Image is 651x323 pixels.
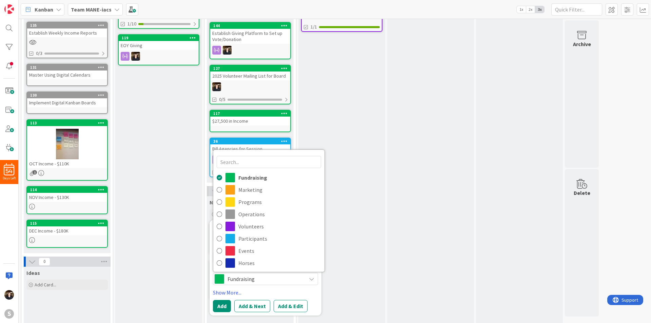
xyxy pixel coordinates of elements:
div: NOV Income - $130K [27,193,107,202]
div: 127 [213,66,290,71]
span: Next Week [210,199,236,206]
span: 3x [535,6,544,13]
div: KS [119,52,199,61]
a: Marketing [213,184,324,196]
span: Support [14,1,31,9]
span: Participants [238,234,321,244]
div: 131 [30,65,107,70]
div: 119 [119,35,199,41]
span: Label [213,267,225,271]
div: 1272025 Volunteer Mailing List for Board [210,65,290,80]
div: 130 [27,92,107,98]
div: 117$27,500 in Income [210,110,290,125]
div: 135Establish Weekly Income Reports [27,22,107,37]
div: 144Establish Giving Platform to Set up Vote/Donation [210,23,290,44]
img: KS [4,290,14,300]
span: 0 [39,258,50,266]
span: 0/3 [36,50,42,57]
span: Programs [238,197,321,207]
div: 2025 Volunteer Mailing List for Board [210,72,290,80]
div: 113 [27,120,107,126]
b: Team MANE-iacs [71,6,112,13]
a: Events [213,245,324,257]
div: DEC Income - $180K [27,226,107,235]
span: Events [238,246,321,256]
div: KS [210,82,290,91]
img: KS [223,46,232,55]
span: Volunteers [238,221,321,231]
div: OCT Income - $110K [27,159,107,168]
div: KS [210,46,290,55]
span: Operations [238,209,321,219]
div: 130 [30,93,107,98]
div: 130Implement Digital Kanban Boards [27,92,107,107]
div: 131Master Using Digital Calendars [27,64,107,79]
span: 2x [526,6,535,13]
div: 144 [213,23,290,28]
input: Search... [217,156,321,168]
span: Fundraising [238,173,321,183]
div: 114 [27,187,107,193]
div: EOY Giving [119,41,199,50]
div: $27,500 in Income [210,117,290,125]
div: 115 [27,220,107,226]
span: 0/5 [219,96,225,103]
div: 117 [210,110,290,117]
div: 113 [30,121,107,125]
a: Fundraising [213,171,324,184]
div: 36Bill Agencies for Session [210,138,290,153]
span: 1x [517,6,526,13]
span: Kanban [35,5,53,14]
span: 1 [33,170,37,175]
button: Add [213,300,231,312]
span: Ideas [26,269,40,276]
div: Implement Digital Kanban Boards [27,98,107,107]
div: 135 [30,23,107,28]
span: Add Card... [35,282,56,288]
span: Marketing [238,185,321,195]
div: Bill Agencies for Session [210,144,290,153]
input: Quick Filter... [551,3,602,16]
a: Volunteers [213,220,324,233]
div: 114NOV Income - $130K [27,187,107,202]
button: Add & Edit [274,300,308,312]
span: 1/1 [311,23,317,31]
div: 135 [27,22,107,28]
div: 115DEC Income - $180K [27,220,107,235]
div: 115 [30,221,107,226]
div: Archive [573,40,591,48]
img: Visit kanbanzone.com [4,4,14,14]
span: Horses [238,258,321,268]
a: Horses [213,257,324,269]
div: KS [210,155,290,164]
div: 131 [27,64,107,70]
span: 54 [6,169,13,174]
div: 36 [210,138,290,144]
div: 119EOY Giving [119,35,199,50]
div: 119 [122,36,199,40]
div: 117 [213,111,290,116]
div: 36 [213,139,290,144]
span: Fundraising [228,274,303,284]
img: KS [212,82,221,91]
div: S [4,309,14,319]
div: Establish Weekly Income Reports [27,28,107,37]
div: 114 [30,187,107,192]
div: Establish Giving Platform to Set up Vote/Donation [210,29,290,44]
div: 113OCT Income - $110K [27,120,107,168]
div: 144 [210,23,290,29]
a: Operations [213,208,324,220]
div: 127 [210,65,290,72]
button: Add & Next [234,300,270,312]
div: Master Using Digital Calendars [27,70,107,79]
div: Delete [574,189,590,197]
a: Show More... [213,288,318,297]
img: KS [131,52,140,61]
a: Participants [213,233,324,245]
span: 1/10 [127,20,136,27]
a: Programs [213,196,324,208]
